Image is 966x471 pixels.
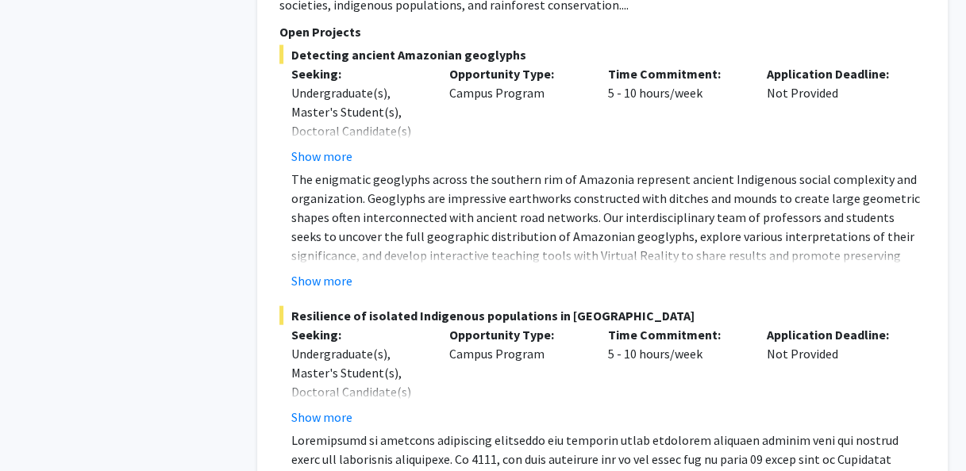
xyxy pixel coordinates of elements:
[291,271,352,290] button: Show more
[596,64,755,166] div: 5 - 10 hours/week
[767,325,902,344] p: Application Deadline:
[291,408,352,427] button: Show more
[279,22,926,41] p: Open Projects
[291,170,926,398] p: The enigmatic geoglyphs across the southern rim of Amazonia represent ancient Indigenous social c...
[291,325,426,344] p: Seeking:
[449,64,584,83] p: Opportunity Type:
[755,325,914,427] div: Not Provided
[291,147,352,166] button: Show more
[279,306,926,325] span: Resilience of isolated Indigenous populations in [GEOGRAPHIC_DATA]
[437,64,596,166] div: Campus Program
[291,83,426,235] div: Undergraduate(s), Master's Student(s), Doctoral Candidate(s) (PhD, MD, DMD, PharmD, etc.), Postdo...
[767,64,902,83] p: Application Deadline:
[449,325,584,344] p: Opportunity Type:
[608,325,743,344] p: Time Commitment:
[608,64,743,83] p: Time Commitment:
[291,64,426,83] p: Seeking:
[279,45,926,64] span: Detecting ancient Amazonian geoglyphs
[437,325,596,427] div: Campus Program
[755,64,914,166] div: Not Provided
[596,325,755,427] div: 5 - 10 hours/week
[12,400,67,459] iframe: Chat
